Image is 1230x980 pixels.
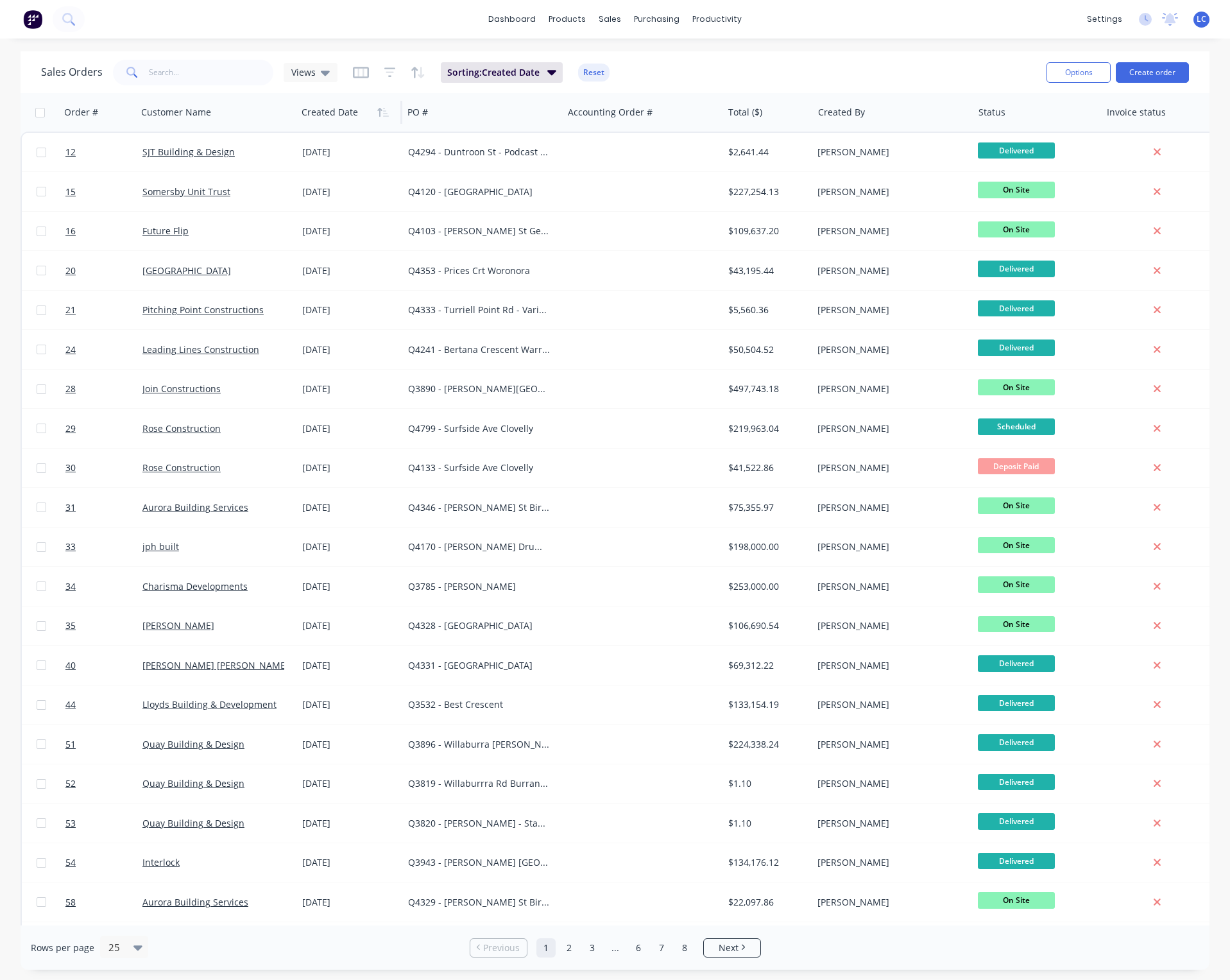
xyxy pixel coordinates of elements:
[142,856,180,868] a: Interlock
[408,501,551,514] div: Q4346 - [PERSON_NAME] St Birchgrove
[302,501,398,514] div: [DATE]
[142,146,235,158] a: SJT Building & Design
[142,264,231,277] a: [GEOGRAPHIC_DATA]
[1197,13,1206,25] span: LC
[65,185,76,198] span: 15
[728,817,803,830] div: $1.10
[142,580,248,592] a: Charisma Developments
[302,343,398,356] div: [DATE]
[978,892,1055,908] span: On Site
[978,734,1055,750] span: Delivered
[728,185,803,198] div: $227,254.13
[728,264,803,277] div: $43,195.44
[65,843,142,882] a: 54
[65,488,142,527] a: 31
[65,501,76,514] span: 31
[302,264,398,277] div: [DATE]
[302,698,398,711] div: [DATE]
[302,461,398,474] div: [DATE]
[606,938,625,958] a: Jump forward
[302,146,398,159] div: [DATE]
[817,540,960,553] div: [PERSON_NAME]
[817,225,960,237] div: [PERSON_NAME]
[302,225,398,237] div: [DATE]
[408,225,551,237] div: Q4103 - [PERSON_NAME] St Geroa
[447,66,540,79] span: Sorting: Created Date
[65,856,76,869] span: 54
[142,501,248,513] a: Aurora Building Services
[408,185,551,198] div: Q4120 - [GEOGRAPHIC_DATA]
[408,343,551,356] div: Q4241 - Bertana Crescent Warriewood
[817,264,960,277] div: [PERSON_NAME]
[652,938,671,958] a: Page 7
[408,146,551,159] div: Q4294 - Duntroon St - Podcast Window
[817,856,960,869] div: [PERSON_NAME]
[302,738,398,751] div: [DATE]
[978,182,1055,198] span: On Site
[978,774,1055,790] span: Delivered
[141,106,211,119] div: Customer Name
[817,777,960,790] div: [PERSON_NAME]
[536,938,556,958] a: Page 1 is your current page
[142,461,221,474] a: Rose Construction
[302,580,398,593] div: [DATE]
[568,106,653,119] div: Accounting Order #
[142,896,248,908] a: Aurora Building Services
[31,941,94,954] span: Rows per page
[65,291,142,329] a: 21
[719,941,739,954] span: Next
[65,883,142,922] a: 58
[408,619,551,632] div: Q4328 - [GEOGRAPHIC_DATA]
[41,66,103,78] h1: Sales Orders
[728,422,803,435] div: $219,963.04
[978,261,1055,277] span: Delivered
[728,461,803,474] div: $41,522.86
[65,606,142,645] a: 35
[978,813,1055,829] span: Delivered
[302,304,398,316] div: [DATE]
[978,853,1055,869] span: Delivered
[483,941,520,954] span: Previous
[817,738,960,751] div: [PERSON_NAME]
[408,659,551,672] div: Q4331 - [GEOGRAPHIC_DATA]
[142,619,214,632] a: [PERSON_NAME]
[142,777,244,789] a: Quay Building & Design
[817,185,960,198] div: [PERSON_NAME]
[65,422,76,435] span: 29
[302,422,398,435] div: [DATE]
[302,817,398,830] div: [DATE]
[65,777,76,790] span: 52
[675,938,694,958] a: Page 8
[978,418,1055,434] span: Scheduled
[142,185,230,198] a: Somersby Unit Trust
[408,698,551,711] div: Q3532 - Best Crescent
[728,738,803,751] div: $224,338.24
[728,698,803,711] div: $133,154.19
[302,383,398,395] div: [DATE]
[817,422,960,435] div: [PERSON_NAME]
[441,62,563,83] button: Sorting:Created Date
[728,659,803,672] div: $69,312.22
[817,461,960,474] div: [PERSON_NAME]
[408,580,551,593] div: Q3785 - [PERSON_NAME]
[408,383,551,395] div: Q3890 - [PERSON_NAME][GEOGRAPHIC_DATA]
[978,142,1055,159] span: Delivered
[65,764,142,803] a: 52
[408,461,551,474] div: Q4133 - Surfside Ave Clovelly
[978,379,1055,395] span: On Site
[559,938,579,958] a: Page 2
[65,619,76,632] span: 35
[728,146,803,159] div: $2,641.44
[978,106,1005,119] div: Status
[686,10,748,29] div: productivity
[64,106,98,119] div: Order #
[291,65,316,79] span: Views
[65,264,76,277] span: 20
[142,540,179,553] a: jph built
[408,540,551,553] div: Q4170 - [PERSON_NAME] Drummoyne
[728,777,803,790] div: $1.10
[65,133,142,171] a: 12
[728,619,803,632] div: $106,690.54
[817,817,960,830] div: [PERSON_NAME]
[302,896,398,909] div: [DATE]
